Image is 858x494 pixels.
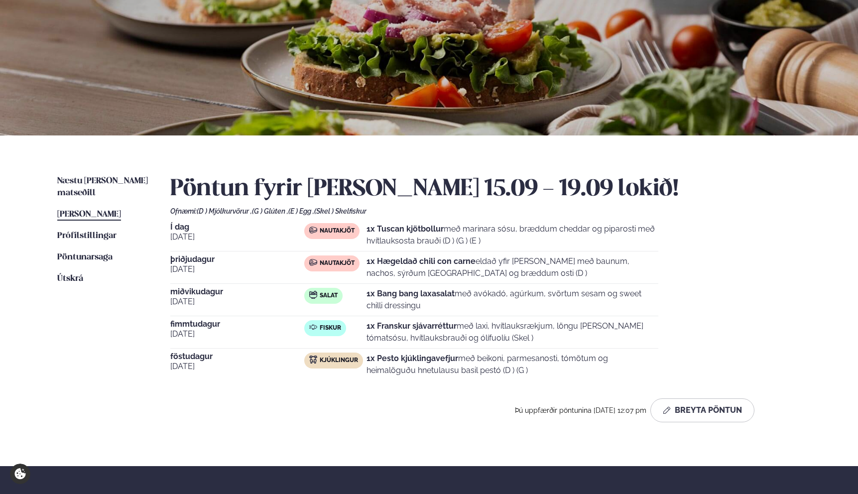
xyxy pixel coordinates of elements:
p: með beikoni, parmesanosti, tómötum og heimalöguðu hnetulausu basil pestó (D ) (G ) [367,353,658,376]
strong: 1x Pesto kjúklingavefjur [367,354,458,363]
a: Útskrá [57,273,83,285]
span: föstudagur [170,353,304,361]
a: [PERSON_NAME] [57,209,121,221]
span: fimmtudagur [170,320,304,328]
h2: Pöntun fyrir [PERSON_NAME] 15.09 - 19.09 lokið! [170,175,801,203]
span: (D ) Mjólkurvörur , [197,207,252,215]
a: Næstu [PERSON_NAME] matseðill [57,175,150,199]
span: Þú uppfærðir pöntunina [DATE] 12:07 pm [515,406,646,414]
button: Breyta Pöntun [650,398,754,422]
img: beef.svg [309,258,317,266]
span: Salat [320,292,338,300]
span: Fiskur [320,324,341,332]
span: (Skel ) Skelfiskur [314,207,367,215]
p: með marinara sósu, bræddum cheddar og piparosti með hvítlauksosta brauði (D ) (G ) (E ) [367,223,658,247]
a: Prófílstillingar [57,230,117,242]
p: eldað yfir [PERSON_NAME] með baunum, nachos, sýrðum [GEOGRAPHIC_DATA] og bræddum osti (D ) [367,255,658,279]
a: Cookie settings [10,464,30,484]
img: beef.svg [309,226,317,234]
p: með avókadó, agúrkum, svörtum sesam og sweet chilli dressingu [367,288,658,312]
span: [PERSON_NAME] [57,210,121,219]
img: salad.svg [309,291,317,299]
span: Pöntunarsaga [57,253,113,261]
p: með laxi, hvítlauksrækjum, löngu [PERSON_NAME] tómatsósu, hvítlauksbrauði og ólífuolíu (Skel ) [367,320,658,344]
strong: 1x Franskur sjávarréttur [367,321,457,331]
a: Pöntunarsaga [57,251,113,263]
span: (E ) Egg , [288,207,314,215]
span: [DATE] [170,296,304,308]
img: fish.svg [309,323,317,331]
div: Ofnæmi: [170,207,801,215]
strong: 1x Hægeldað chili con carne [367,256,476,266]
img: chicken.svg [309,356,317,364]
span: Nautakjöt [320,227,355,235]
span: (G ) Glúten , [252,207,288,215]
strong: 1x Bang bang laxasalat [367,289,455,298]
span: Útskrá [57,274,83,283]
span: Kjúklingur [320,357,358,365]
span: [DATE] [170,263,304,275]
strong: 1x Tuscan kjötbollur [367,224,444,234]
span: Prófílstillingar [57,232,117,240]
span: [DATE] [170,231,304,243]
span: Næstu [PERSON_NAME] matseðill [57,177,148,197]
span: miðvikudagur [170,288,304,296]
span: Í dag [170,223,304,231]
span: Nautakjöt [320,259,355,267]
span: þriðjudagur [170,255,304,263]
span: [DATE] [170,328,304,340]
span: [DATE] [170,361,304,372]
